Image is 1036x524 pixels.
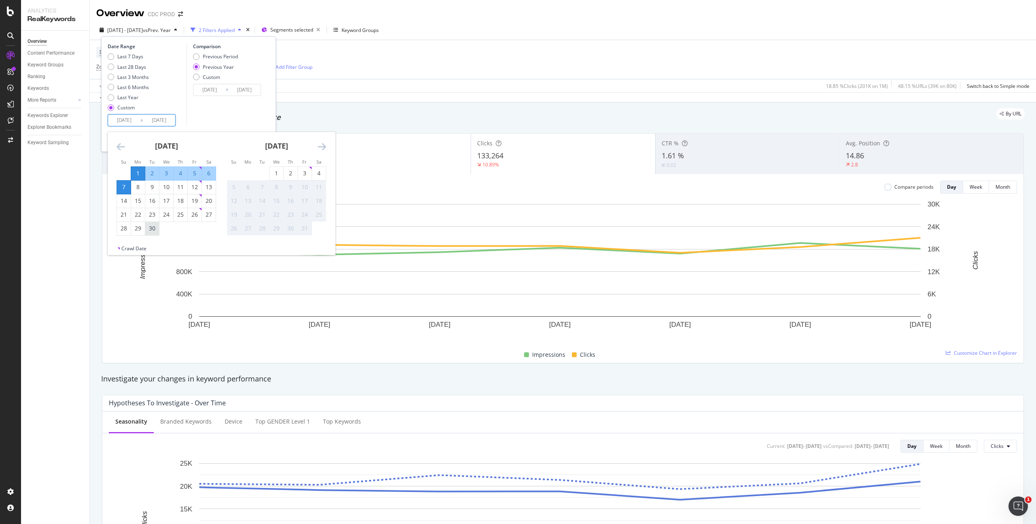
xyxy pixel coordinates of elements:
text: [DATE] [669,321,691,328]
td: Choose Friday, September 12, 2025 as your check-out date. It’s available. [188,180,202,194]
span: vs Prev. Year [143,27,171,34]
div: 2 Filters Applied [199,27,235,34]
div: 11 [174,183,187,191]
td: Choose Friday, October 3, 2025 as your check-out date. It’s available. [298,166,312,180]
td: Not available. Monday, October 27, 2025 [241,222,255,235]
td: Not available. Tuesday, October 14, 2025 [255,194,270,208]
div: Overview [96,6,144,20]
text: [DATE] [549,321,571,328]
td: Not available. Thursday, October 16, 2025 [284,194,298,208]
iframe: Intercom live chat [1008,496,1028,516]
text: 18K [928,245,940,253]
div: 21 [255,211,269,219]
div: 20 [241,211,255,219]
span: Zones [96,63,110,70]
div: 0.02 [667,162,676,168]
div: 17 [298,197,312,205]
td: Not available. Monday, October 20, 2025 [241,208,255,222]
div: Date Range [108,43,185,50]
div: Custom [193,74,238,81]
div: Content Performance [28,49,74,58]
td: Not available. Monday, October 13, 2025 [241,194,255,208]
button: 2 Filters Applied [187,23,244,36]
div: Last 28 Days [108,64,149,70]
button: Keyword Groups [330,23,382,36]
td: Not available. Sunday, October 26, 2025 [227,222,241,235]
a: Keywords [28,84,84,93]
div: 7 [117,183,131,191]
span: Impressions [532,350,565,360]
div: 25 [174,211,187,219]
div: 23 [145,211,159,219]
div: 12 [188,183,202,191]
div: Move forward to switch to the next month. [318,142,326,152]
input: End Date [228,84,261,96]
span: Segments selected [270,26,313,33]
div: legacy label [996,108,1025,119]
div: 2.8 [851,161,858,168]
td: Choose Wednesday, September 24, 2025 as your check-out date. It’s available. [159,208,174,222]
a: Keyword Groups [28,61,84,69]
button: Segments selected [258,23,323,36]
div: Calendar [108,132,335,245]
div: 26 [188,211,202,219]
div: 3 [298,169,312,177]
small: Th [178,159,183,165]
td: Selected. Saturday, September 6, 2025 [202,166,216,180]
div: Crawl Date [121,245,146,252]
input: Start Date [108,115,140,126]
button: [DATE] - [DATE]vsPrev. Year [96,23,180,36]
div: 10 [298,183,312,191]
div: 14 [117,197,131,205]
td: Choose Tuesday, September 9, 2025 as your check-out date. It’s available. [145,180,159,194]
text: 15K [180,505,193,513]
div: Current: [767,443,785,449]
span: [DATE] - [DATE] [107,27,143,34]
div: Week [970,183,982,190]
div: Month [956,443,970,449]
a: Content Performance [28,49,84,58]
td: Choose Saturday, September 13, 2025 as your check-out date. It’s available. [202,180,216,194]
small: Sa [206,159,211,165]
strong: [DATE] [155,141,178,151]
a: Customize Chart in Explorer [946,349,1017,356]
td: Not available. Saturday, October 11, 2025 [312,180,326,194]
text: 30K [928,200,940,208]
div: 20 [202,197,216,205]
small: Mo [244,159,251,165]
td: Choose Friday, September 19, 2025 as your check-out date. It’s available. [188,194,202,208]
td: Not available. Monday, October 6, 2025 [241,180,255,194]
div: 18 [312,197,326,205]
svg: A chart. [109,200,1011,341]
div: 19 [227,211,241,219]
td: Choose Wednesday, September 17, 2025 as your check-out date. It’s available. [159,194,174,208]
text: Clicks [972,251,979,270]
div: Custom [203,74,220,81]
div: 9 [284,183,297,191]
div: Overview [28,37,47,46]
div: 8 [131,183,145,191]
span: By URL [1006,111,1021,116]
div: Device [225,417,242,426]
div: vs Compared : [823,443,853,449]
span: Customize Chart in Explorer [954,349,1017,356]
a: More Reports [28,96,76,104]
td: Not available. Saturday, October 25, 2025 [312,208,326,222]
div: 1 [270,169,283,177]
small: Th [288,159,293,165]
div: RealKeywords [28,15,83,24]
td: Choose Sunday, September 21, 2025 as your check-out date. It’s available. [117,208,131,222]
td: Choose Tuesday, September 16, 2025 as your check-out date. It’s available. [145,194,159,208]
span: Clicks [580,350,595,360]
td: Choose Friday, September 26, 2025 as your check-out date. It’s available. [188,208,202,222]
td: Not available. Tuesday, October 28, 2025 [255,222,270,235]
td: Selected as end date. Sunday, September 7, 2025 [117,180,131,194]
div: 17 [159,197,173,205]
text: 25K [180,460,193,467]
td: Choose Saturday, October 4, 2025 as your check-out date. It’s available. [312,166,326,180]
div: times [244,26,251,34]
div: Previous Period [203,53,238,60]
div: 26 [227,224,241,232]
button: Day [940,181,963,194]
small: Fr [302,159,307,165]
